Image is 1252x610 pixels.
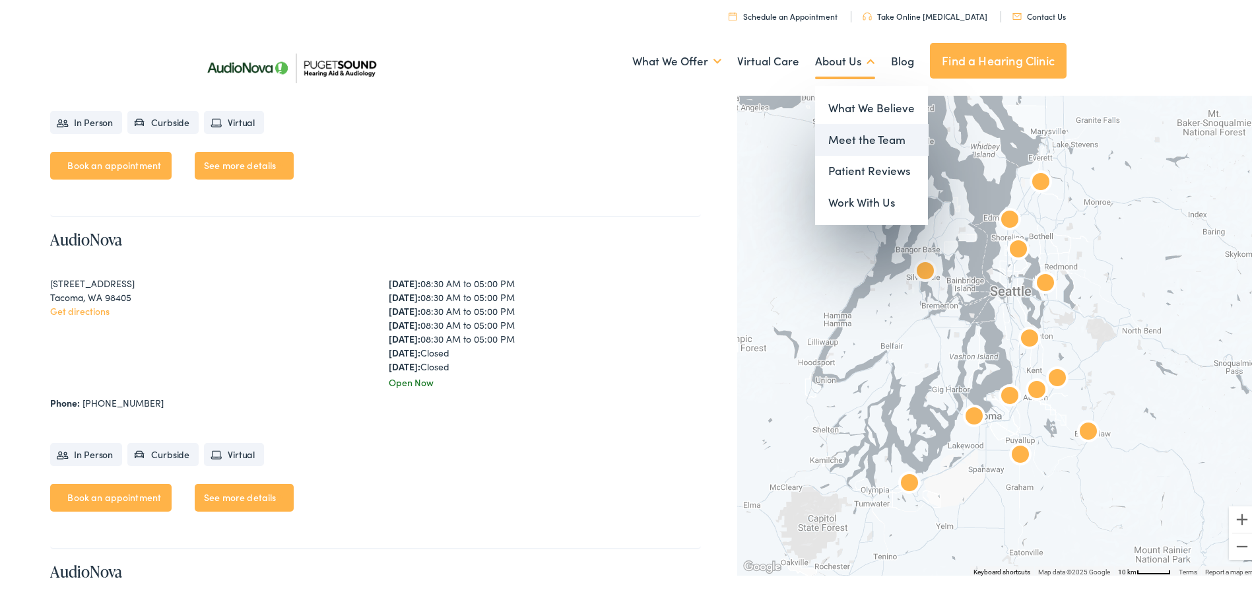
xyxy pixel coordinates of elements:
button: Keyboard shortcuts [973,565,1030,574]
strong: [DATE]: [389,329,420,343]
a: Get directions [50,302,110,315]
strong: [DATE]: [389,343,420,356]
div: AudioNova [1005,438,1036,469]
li: Virtual [204,108,264,131]
a: Meet the Team [815,121,928,153]
a: Contact Us [1012,8,1066,19]
a: Find a Hearing Clinic [930,40,1067,76]
a: What We Believe [815,90,928,121]
div: AudioNova [1072,415,1104,446]
a: Work With Us [815,184,928,216]
a: Virtual Care [737,34,799,83]
li: Virtual [204,440,264,463]
strong: [DATE]: [389,274,420,287]
div: 08:30 AM to 05:00 PM 08:30 AM to 05:00 PM 08:30 AM to 05:00 PM 08:30 AM to 05:00 PM 08:30 AM to 0... [389,274,701,371]
span: 10 km [1118,566,1137,573]
a: Book an appointment [50,481,172,509]
div: AudioNova [1021,373,1053,405]
a: Terms (opens in new tab) [1179,566,1197,573]
a: Schedule an Appointment [729,8,838,19]
strong: [DATE]: [389,302,420,315]
div: AudioNova [894,466,925,498]
button: Map Scale: 10 km per 48 pixels [1114,564,1175,573]
li: In Person [50,108,122,131]
img: utility icon [863,10,872,18]
div: AudioNova [909,254,941,286]
div: Open Now [389,373,701,387]
strong: [DATE]: [389,357,420,370]
a: Patient Reviews [815,152,928,184]
div: AudioNova [994,203,1026,234]
a: AudioNova [50,558,122,580]
div: AudioNova [958,399,990,431]
div: [STREET_ADDRESS] [50,274,362,288]
a: Book an appointment [50,149,172,177]
img: Google [741,556,784,573]
div: AudioNova [1014,322,1045,353]
li: In Person [50,440,122,463]
div: AudioNova [1030,266,1061,298]
div: AudioNova [1041,361,1073,393]
a: Take Online [MEDICAL_DATA] [863,8,987,19]
li: Curbside [127,108,199,131]
img: utility icon [1012,11,1022,17]
div: Tacoma, WA 98405 [50,288,362,302]
span: Map data ©2025 Google [1038,566,1110,573]
a: Blog [891,34,914,83]
div: AudioNova [994,379,1026,411]
div: AudioNova [1003,232,1034,264]
strong: Phone: [50,393,80,407]
li: Curbside [127,440,199,463]
a: See more details [195,481,294,509]
a: [PHONE_NUMBER] [82,393,164,407]
strong: [DATE]: [389,288,420,301]
a: Open this area in Google Maps (opens a new window) [741,556,784,573]
strong: [DATE]: [389,316,420,329]
a: AudioNova [50,226,122,248]
a: About Us [815,34,875,83]
a: See more details [195,149,294,177]
img: utility icon [729,9,737,18]
a: What We Offer [632,34,721,83]
div: Puget Sound Hearing Aid &#038; Audiology by AudioNova [1025,165,1057,197]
